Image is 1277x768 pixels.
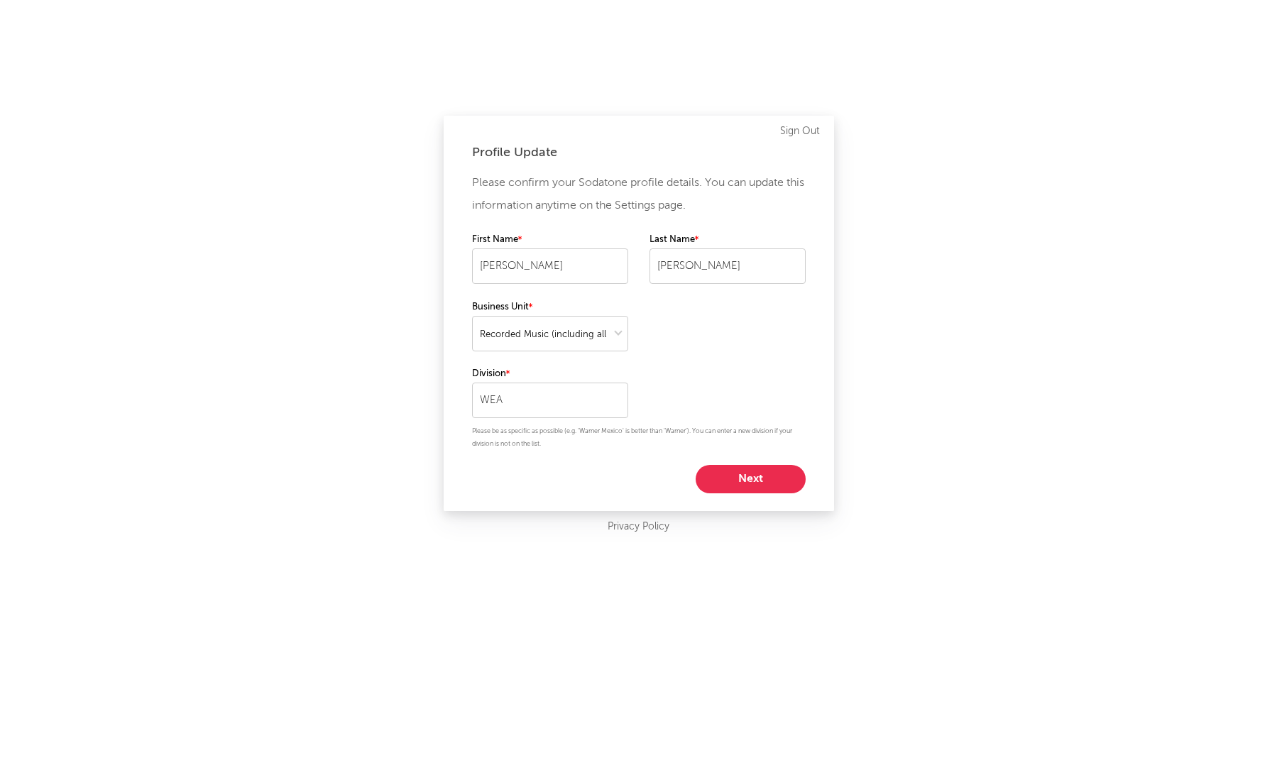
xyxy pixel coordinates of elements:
button: Next [696,465,806,493]
input: Your division [472,383,628,418]
label: First Name [472,231,628,248]
a: Privacy Policy [608,518,669,536]
label: Last Name [650,231,806,248]
label: Business Unit [472,299,628,316]
p: Please be as specific as possible (e.g. 'Warner Mexico' is better than 'Warner'). You can enter a... [472,425,806,451]
p: Please confirm your Sodatone profile details. You can update this information anytime on the Sett... [472,172,806,217]
a: Sign Out [780,123,820,140]
input: Your last name [650,248,806,284]
div: Profile Update [472,144,806,161]
input: Your first name [472,248,628,284]
label: Division [472,366,628,383]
